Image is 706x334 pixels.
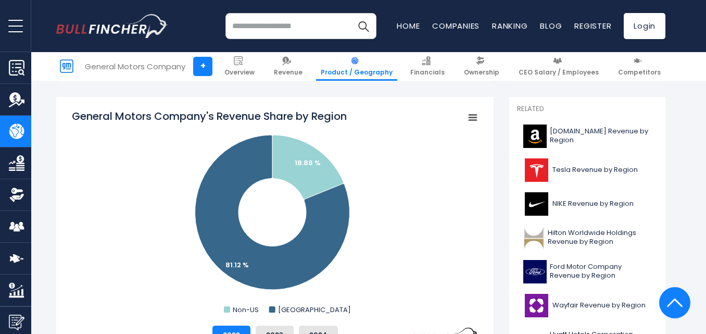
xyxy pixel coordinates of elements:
[523,192,549,216] img: NKE logo
[397,20,420,31] a: Home
[233,305,259,315] text: Non-US
[295,158,321,168] text: 18.88 %
[517,190,658,218] a: NIKE Revenue by Region
[57,56,77,76] img: GM logo
[519,68,599,77] span: CEO Salary / Employees
[517,291,658,320] a: Wayfair Revenue by Region
[56,14,168,38] img: bullfincher logo
[269,52,307,81] a: Revenue
[540,20,562,31] a: Blog
[574,20,611,31] a: Register
[274,68,302,77] span: Revenue
[548,229,651,246] span: Hilton Worldwide Holdings Revenue by Region
[85,60,185,72] div: General Motors Company
[552,301,646,310] span: Wayfair Revenue by Region
[464,68,499,77] span: Ownership
[56,14,168,38] a: Go to homepage
[523,294,549,317] img: W logo
[517,257,658,286] a: Ford Motor Company Revenue by Region
[350,13,376,39] button: Search
[517,105,658,114] p: Related
[523,260,547,283] img: F logo
[278,305,351,315] text: [GEOGRAPHIC_DATA]
[550,263,651,280] span: Ford Motor Company Revenue by Region
[492,20,527,31] a: Ranking
[316,52,397,81] a: Product / Geography
[523,158,549,182] img: TSLA logo
[459,52,504,81] a: Ownership
[193,57,212,76] a: +
[624,13,665,39] a: Login
[410,68,445,77] span: Financials
[220,52,259,81] a: Overview
[225,260,249,270] text: 81.12 %
[523,125,547,148] img: AMZN logo
[224,68,255,77] span: Overview
[618,68,661,77] span: Competitors
[432,20,480,31] a: Companies
[9,187,24,203] img: Ownership
[613,52,665,81] a: Competitors
[552,200,634,208] span: NIKE Revenue by Region
[517,122,658,151] a: [DOMAIN_NAME] Revenue by Region
[552,166,638,175] span: Tesla Revenue by Region
[321,68,393,77] span: Product / Geography
[523,226,545,250] img: HLT logo
[72,109,347,123] tspan: General Motors Company's Revenue Share by Region
[517,156,658,184] a: Tesla Revenue by Region
[72,109,478,317] svg: General Motors Company's Revenue Share by Region
[514,52,603,81] a: CEO Salary / Employees
[406,52,449,81] a: Financials
[517,224,658,252] a: Hilton Worldwide Holdings Revenue by Region
[550,127,651,145] span: [DOMAIN_NAME] Revenue by Region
